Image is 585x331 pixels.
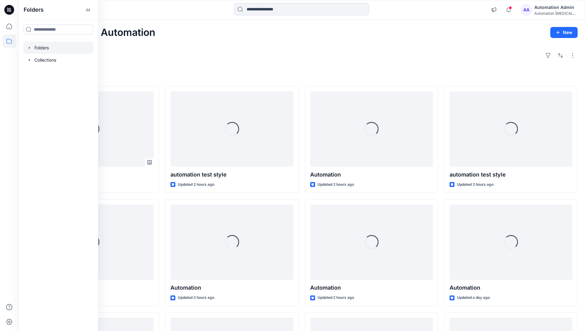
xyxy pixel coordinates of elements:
[310,283,433,292] p: Automation
[534,11,577,16] div: Automation [MEDICAL_DATA]...
[521,4,532,15] div: AA
[26,73,578,80] h4: Styles
[310,170,433,179] p: Automation
[170,283,293,292] p: Automation
[318,295,354,301] p: Updated 2 hours ago
[550,27,578,38] button: New
[534,4,577,11] div: Automation Admin
[318,181,354,188] p: Updated 2 hours ago
[450,283,572,292] p: Automation
[178,181,214,188] p: Updated 2 hours ago
[457,295,490,301] p: Updated a day ago
[170,170,293,179] p: automation test style
[450,170,572,179] p: automation test style
[178,295,214,301] p: Updated 2 hours ago
[457,181,493,188] p: Updated 2 hours ago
